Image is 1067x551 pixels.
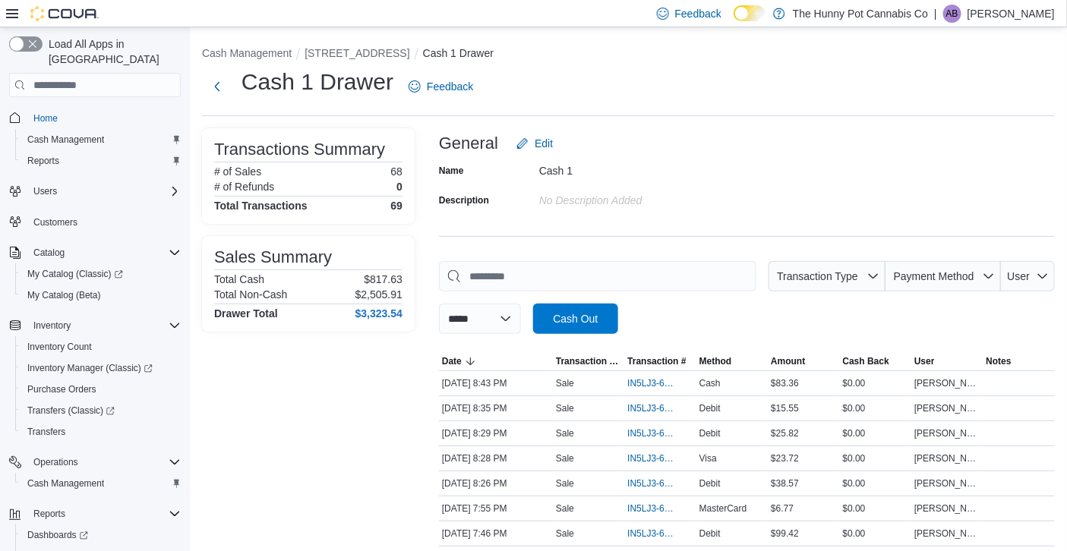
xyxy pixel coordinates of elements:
span: Operations [27,453,181,471]
span: Operations [33,456,78,468]
span: Transaction Type [556,355,621,367]
span: Transfers [21,423,181,441]
button: Amount [768,352,839,370]
span: IN5LJ3-6145505 [627,402,677,414]
span: IN5LJ3-6145423 [627,477,677,490]
h1: Cash 1 Drawer [241,67,393,97]
h6: Total Cash [214,273,264,285]
span: Payment Method [894,270,974,282]
a: Transfers [21,423,71,441]
span: Edit [535,136,553,151]
span: $15.55 [771,402,799,414]
span: Customers [27,213,181,231]
div: $0.00 [840,499,911,518]
span: IN5LJ3-6145598 [627,377,677,389]
div: [DATE] 8:29 PM [439,424,553,442]
input: This is a search bar. As you type, the results lower in the page will automatically filter. [439,261,756,291]
button: Reports [15,150,187,172]
button: Next [202,71,232,102]
span: Catalog [27,244,181,262]
button: User [1001,261,1055,291]
div: $0.00 [840,449,911,468]
span: Feedback [675,6,721,21]
a: Cash Management [21,131,110,149]
button: IN5LJ3-6145451 [627,424,693,442]
button: Catalog [27,244,71,262]
span: Users [33,185,57,197]
span: Debit [699,427,721,439]
button: [STREET_ADDRESS] [305,47,409,59]
a: Feedback [402,71,479,102]
span: Cash Management [21,131,181,149]
span: Reports [33,508,65,520]
button: Cash Out [533,304,618,334]
span: IN5LJ3-6145451 [627,427,677,439]
span: Visa [699,452,717,464]
button: Method [696,352,768,370]
span: Transfers [27,426,65,438]
button: IN5LJ3-6145505 [627,399,693,417]
h6: # of Sales [214,165,261,178]
span: $6.77 [771,502,794,515]
div: $0.00 [840,399,911,417]
span: Home [33,112,58,124]
button: Edit [510,128,559,159]
p: Sale [556,377,574,389]
span: Purchase Orders [27,383,96,395]
span: Transfers (Classic) [27,405,115,417]
span: Dashboards [27,529,88,541]
a: My Catalog (Beta) [21,286,107,304]
span: [PERSON_NAME] [914,502,980,515]
span: My Catalog (Beta) [27,289,101,301]
p: [PERSON_NAME] [968,5,1055,23]
div: [DATE] 8:35 PM [439,399,553,417]
span: [PERSON_NAME] [914,527,980,540]
span: IN5LJ3-6144943 [627,527,677,540]
h3: General [439,134,498,153]
span: Transaction # [627,355,686,367]
span: $25.82 [771,427,799,439]
button: Cash 1 Drawer [423,47,494,59]
span: Amount [771,355,805,367]
span: Cash Management [21,474,181,493]
span: Inventory Count [27,341,92,353]
button: Reports [3,503,187,524]
h3: Sales Summary [214,248,332,266]
p: | [934,5,937,23]
span: Inventory Manager (Classic) [21,359,181,377]
p: Sale [556,427,574,439]
button: Transaction Type [769,261,885,291]
a: Home [27,109,64,128]
button: Inventory Count [15,336,187,357]
span: Cash [699,377,721,389]
div: $0.00 [840,474,911,493]
nav: An example of EuiBreadcrumbs [202,46,1055,64]
span: Debit [699,477,721,490]
button: Cash Management [15,129,187,150]
div: No Description added [539,188,743,206]
div: $0.00 [840,374,911,392]
a: My Catalog (Classic) [15,263,187,285]
button: Purchase Orders [15,379,187,400]
a: Customers [27,213,84,231]
button: Users [27,182,63,200]
button: Cash Management [15,473,187,494]
img: Cova [30,6,99,21]
p: 68 [390,165,402,178]
span: IN5LJ3-6145065 [627,502,677,515]
button: Cash Management [202,47,292,59]
button: IN5LJ3-6145598 [627,374,693,392]
button: Transaction Type [553,352,624,370]
span: Debit [699,527,721,540]
button: Inventory [27,316,77,335]
span: Transaction Type [777,270,858,282]
a: Inventory Count [21,338,98,356]
span: Inventory [27,316,181,335]
p: $2,505.91 [355,288,402,301]
button: Catalog [3,242,187,263]
a: Dashboards [21,526,94,544]
button: IN5LJ3-6145443 [627,449,693,468]
a: Inventory Manager (Classic) [15,357,187,379]
span: [PERSON_NAME] [914,427,980,439]
span: Inventory [33,320,71,332]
